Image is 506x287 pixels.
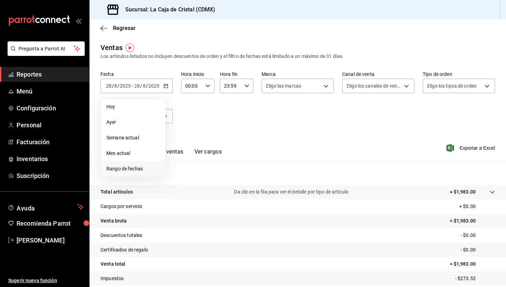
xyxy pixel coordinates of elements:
[156,148,183,160] button: Ver ventas
[17,120,84,130] span: Personal
[114,83,117,89] input: --
[126,43,134,52] img: Tooltip marker
[194,148,222,160] button: Ver cargos
[17,137,84,147] span: Facturación
[101,203,143,210] p: Cargos por servicio
[113,25,136,31] span: Regresar
[17,154,84,164] span: Inventarios
[17,70,84,79] span: Reportes
[450,188,476,196] p: + $1,983.00
[8,277,84,284] span: Sugerir nueva función
[450,260,495,268] p: = $1,983.00
[220,72,253,77] label: Hora fin
[101,217,127,225] p: Venta bruta
[101,260,125,268] p: Venta total
[101,275,124,282] p: Impuestos
[101,188,133,196] p: Total artículos
[132,83,133,89] span: -
[117,83,119,89] span: /
[101,72,173,77] label: Fecha
[146,83,148,89] span: /
[448,144,495,152] button: Exportar a Excel
[455,275,495,282] p: - $273.52
[347,82,402,89] span: Elige los canales de venta
[101,246,148,254] p: Certificados de regalo
[427,82,477,89] span: Elige los tipos de orden
[262,72,334,77] label: Marca
[120,6,215,14] h3: Sucursal: La Caja de Cristal (CDMX)
[134,83,140,89] input: --
[148,83,160,89] input: ----
[266,82,301,89] span: Elige las marcas
[19,45,74,52] span: Pregunta a Parrot AI
[17,171,84,180] span: Suscripción
[101,168,495,177] p: Resumen
[112,83,114,89] span: /
[106,134,160,141] span: Semana actual
[450,217,495,225] p: = $1,983.00
[423,72,495,77] label: Tipo de orden
[17,103,84,113] span: Configuración
[461,232,495,239] p: - $0.00
[106,150,160,157] span: Mes actual
[342,72,414,77] label: Canal de venta
[8,41,85,56] button: Pregunta a Parrot AI
[101,232,142,239] p: Descuentos totales
[101,53,495,60] div: Los artículos listados no incluyen descuentos de orden y el filtro de fechas está limitado a un m...
[112,148,222,160] div: navigation tabs
[106,165,160,172] span: Rango de fechas
[461,246,495,254] p: - $0.00
[459,203,495,210] p: + $0.00
[17,219,84,228] span: Recomienda Parrot
[17,203,75,211] span: Ayuda
[101,42,123,53] div: Ventas
[101,25,136,31] button: Regresar
[181,72,214,77] label: Hora inicio
[106,103,160,110] span: Hoy
[140,83,142,89] span: /
[17,236,84,245] span: [PERSON_NAME]
[76,18,81,23] button: open_drawer_menu
[143,83,146,89] input: --
[234,188,348,196] p: Da clic en la fila para ver el detalle por tipo de artículo
[106,119,160,126] span: Ayer
[5,50,85,57] a: Pregunta a Parrot AI
[106,83,112,89] input: --
[119,83,131,89] input: ----
[17,87,84,96] span: Menú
